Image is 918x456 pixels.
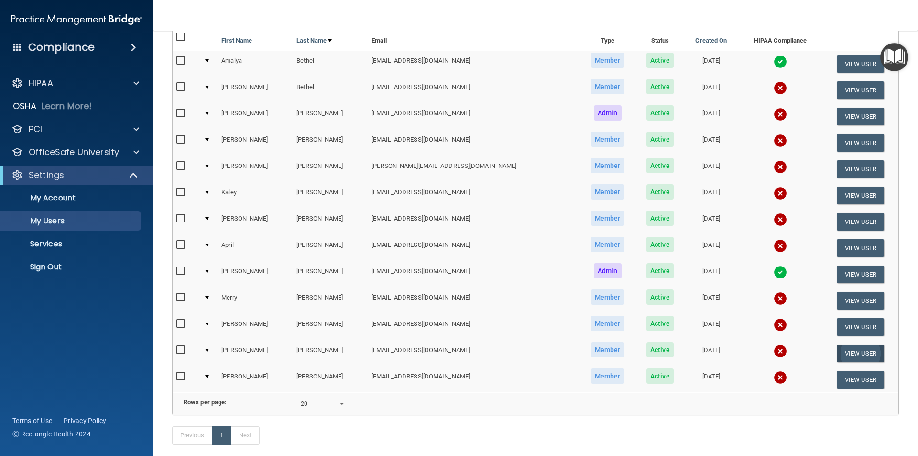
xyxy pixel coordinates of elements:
[684,367,739,392] td: [DATE]
[591,184,624,200] span: Member
[774,345,787,358] img: cross.ca9f0e7f.svg
[218,314,293,340] td: [PERSON_NAME]
[29,169,64,181] p: Settings
[646,53,674,68] span: Active
[646,105,674,121] span: Active
[368,77,579,103] td: [EMAIL_ADDRESS][DOMAIN_NAME]
[293,367,368,392] td: [PERSON_NAME]
[591,368,624,384] span: Member
[11,146,139,158] a: OfficeSafe University
[837,239,884,257] button: View User
[594,105,622,121] span: Admin
[837,345,884,362] button: View User
[594,263,622,278] span: Admin
[579,28,636,51] th: Type
[221,35,252,46] a: First Name
[774,187,787,200] img: cross.ca9f0e7f.svg
[837,160,884,178] button: View User
[591,342,624,357] span: Member
[6,239,137,249] p: Services
[646,316,674,331] span: Active
[6,216,137,226] p: My Users
[293,103,368,130] td: [PERSON_NAME]
[646,342,674,357] span: Active
[28,41,95,54] h4: Compliance
[684,235,739,261] td: [DATE]
[774,160,787,174] img: cross.ca9f0e7f.svg
[837,266,884,283] button: View User
[368,314,579,340] td: [EMAIL_ADDRESS][DOMAIN_NAME]
[212,426,231,445] a: 1
[774,108,787,121] img: cross.ca9f0e7f.svg
[368,288,579,314] td: [EMAIL_ADDRESS][DOMAIN_NAME]
[684,130,739,156] td: [DATE]
[837,213,884,231] button: View User
[684,314,739,340] td: [DATE]
[774,371,787,384] img: cross.ca9f0e7f.svg
[837,371,884,389] button: View User
[29,146,119,158] p: OfficeSafe University
[684,51,739,77] td: [DATE]
[231,426,260,445] a: Next
[293,156,368,182] td: [PERSON_NAME]
[774,81,787,95] img: cross.ca9f0e7f.svg
[837,55,884,73] button: View User
[218,288,293,314] td: Merry
[684,182,739,209] td: [DATE]
[184,399,227,406] b: Rows per page:
[774,266,787,279] img: tick.e7d51cea.svg
[837,292,884,310] button: View User
[837,134,884,152] button: View User
[218,367,293,392] td: [PERSON_NAME]
[29,123,42,135] p: PCI
[368,340,579,367] td: [EMAIL_ADDRESS][DOMAIN_NAME]
[218,156,293,182] td: [PERSON_NAME]
[774,213,787,226] img: cross.ca9f0e7f.svg
[684,209,739,235] td: [DATE]
[684,156,739,182] td: [DATE]
[646,289,674,305] span: Active
[218,235,293,261] td: April
[646,263,674,278] span: Active
[684,288,739,314] td: [DATE]
[591,79,624,94] span: Member
[738,28,822,51] th: HIPAA Compliance
[29,78,53,89] p: HIPAA
[684,261,739,288] td: [DATE]
[218,103,293,130] td: [PERSON_NAME]
[646,237,674,252] span: Active
[880,43,908,71] button: Open Resource Center
[293,261,368,288] td: [PERSON_NAME]
[11,123,139,135] a: PCI
[368,235,579,261] td: [EMAIL_ADDRESS][DOMAIN_NAME]
[368,130,579,156] td: [EMAIL_ADDRESS][DOMAIN_NAME]
[591,316,624,331] span: Member
[296,35,332,46] a: Last Name
[368,261,579,288] td: [EMAIL_ADDRESS][DOMAIN_NAME]
[218,77,293,103] td: [PERSON_NAME]
[293,340,368,367] td: [PERSON_NAME]
[11,10,142,29] img: PMB logo
[42,100,92,112] p: Learn More!
[591,53,624,68] span: Member
[646,132,674,147] span: Active
[591,132,624,147] span: Member
[591,211,624,226] span: Member
[12,416,52,425] a: Terms of Use
[172,426,212,445] a: Previous
[368,103,579,130] td: [EMAIL_ADDRESS][DOMAIN_NAME]
[64,416,107,425] a: Privacy Policy
[368,156,579,182] td: [PERSON_NAME][EMAIL_ADDRESS][DOMAIN_NAME]
[218,182,293,209] td: Kaley
[368,51,579,77] td: [EMAIL_ADDRESS][DOMAIN_NAME]
[218,209,293,235] td: [PERSON_NAME]
[293,51,368,77] td: Bethel
[11,78,139,89] a: HIPAA
[646,211,674,226] span: Active
[13,100,37,112] p: OSHA
[774,318,787,332] img: cross.ca9f0e7f.svg
[837,108,884,125] button: View User
[6,262,137,272] p: Sign Out
[684,103,739,130] td: [DATE]
[591,289,624,305] span: Member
